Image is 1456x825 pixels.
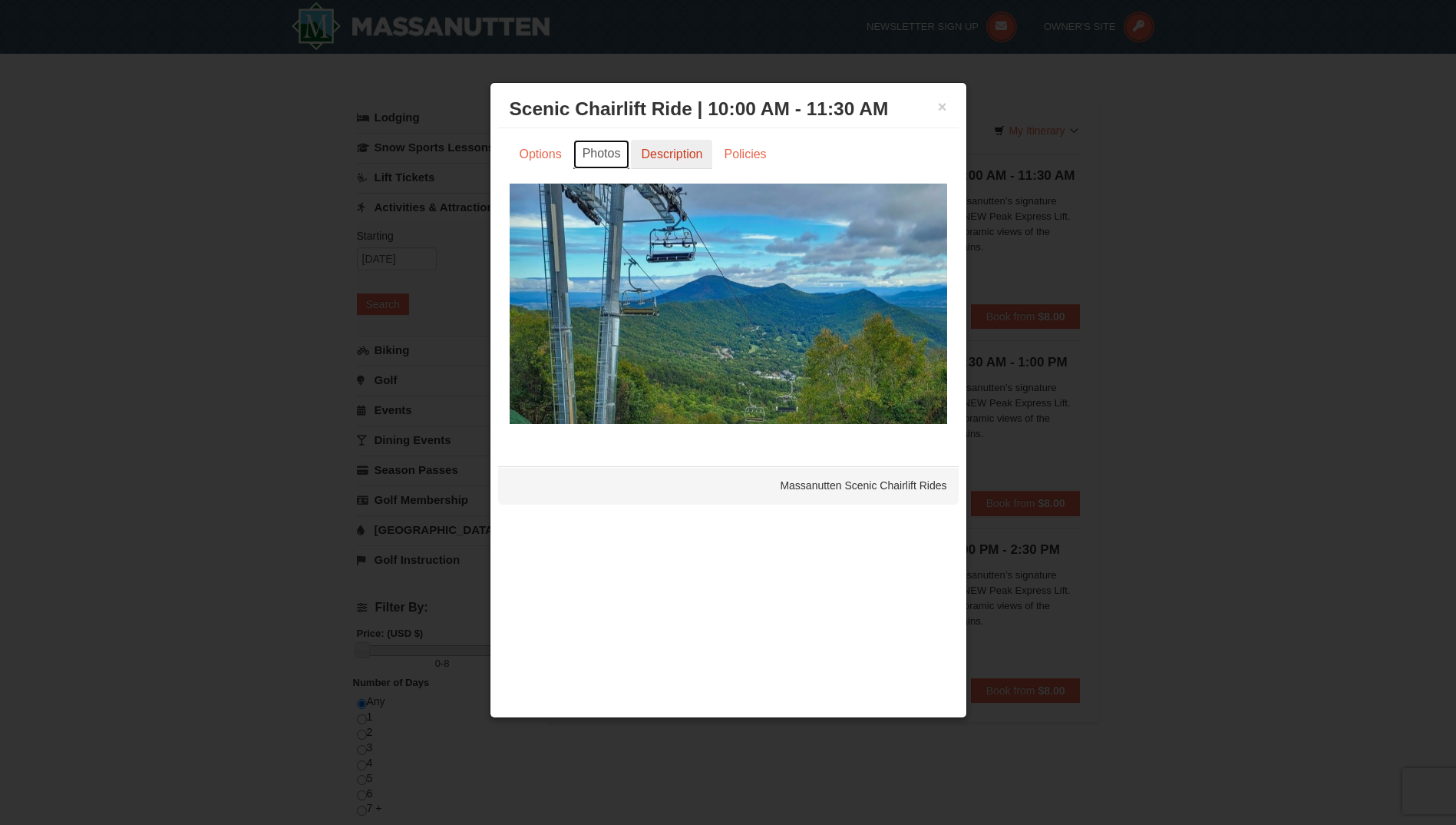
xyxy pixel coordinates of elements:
button: × [938,99,947,114]
a: Photos [573,140,630,169]
h3: Scenic Chairlift Ride | 10:00 AM - 11:30 AM [510,98,947,121]
img: 24896431-1-a2e2611b.jpg [510,184,947,423]
a: Options [510,140,572,169]
a: Policies [714,140,776,169]
a: Description [631,140,712,169]
div: Massanutten Scenic Chairlift Rides [498,466,959,505]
